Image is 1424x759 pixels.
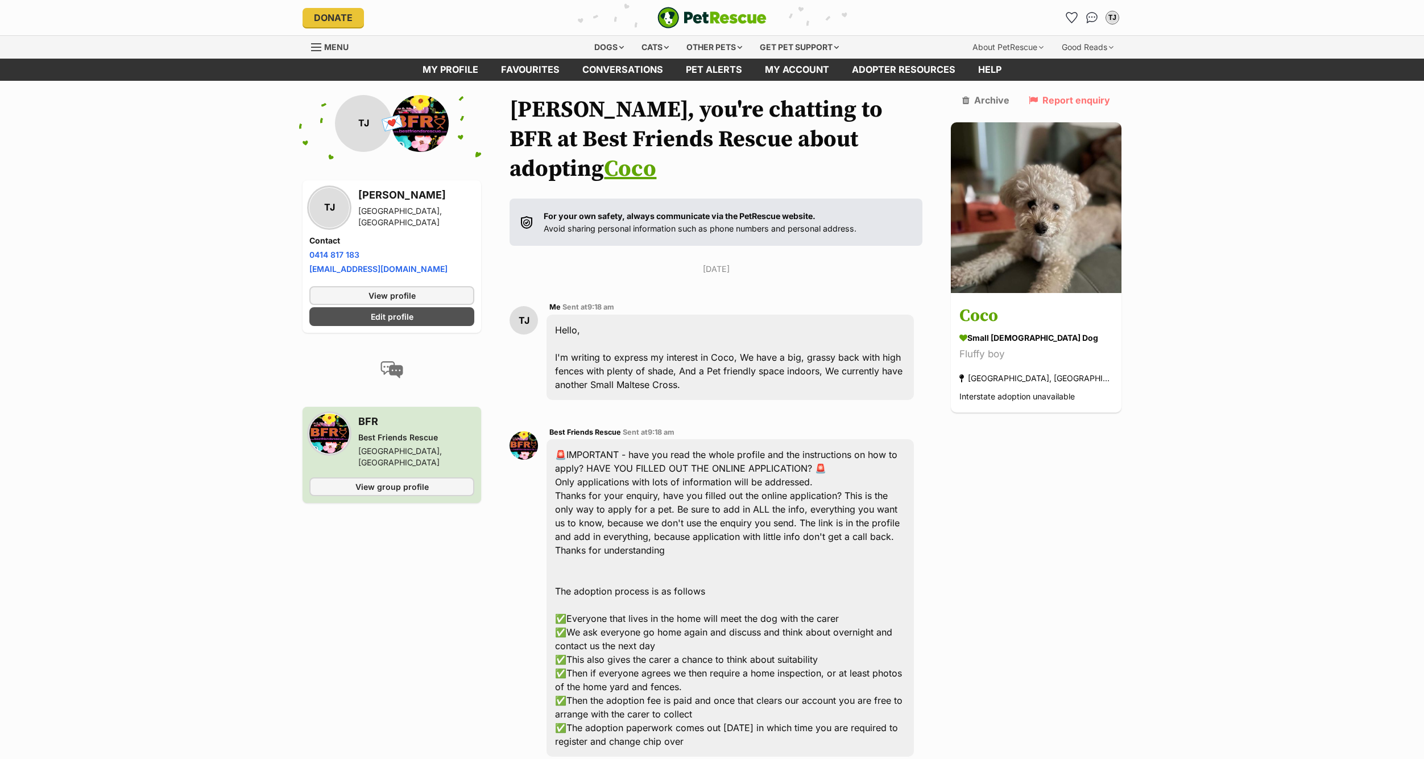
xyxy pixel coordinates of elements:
[959,391,1075,401] span: Interstate adoption unavailable
[358,445,474,468] div: [GEOGRAPHIC_DATA], [GEOGRAPHIC_DATA]
[371,311,413,323] span: Edit profile
[1062,9,1081,27] a: Favourites
[309,235,474,246] h4: Contact
[562,303,614,311] span: Sent at
[510,306,538,335] div: TJ
[959,303,1113,329] h3: Coco
[369,290,416,302] span: View profile
[648,428,674,436] span: 9:18 am
[324,42,349,52] span: Menu
[309,307,474,326] a: Edit profile
[586,36,632,59] div: Dogs
[951,122,1121,293] img: Coco
[309,264,448,274] a: [EMAIL_ADDRESS][DOMAIN_NAME]
[547,439,914,757] div: 🚨IMPORTANT - have you read the whole profile and the instructions on how to apply? HAVE YOU FILLE...
[311,36,357,56] a: Menu
[959,370,1113,386] div: [GEOGRAPHIC_DATA], [GEOGRAPHIC_DATA]
[634,36,677,59] div: Cats
[571,59,674,81] a: conversations
[309,286,474,305] a: View profile
[1086,12,1098,23] img: chat-41dd97257d64d25036548639549fe6c8038ab92f7586957e7f3b1b290dea8141.svg
[355,481,429,493] span: View group profile
[510,431,538,460] img: Best Friends Rescue profile pic
[549,428,621,436] span: Best Friends Rescue
[309,477,474,496] a: View group profile
[1054,36,1121,59] div: Good Reads
[678,36,750,59] div: Other pets
[490,59,571,81] a: Favourites
[959,346,1113,362] div: Fluffy boy
[1103,9,1121,27] button: My account
[623,428,674,436] span: Sent at
[309,250,359,259] a: 0414 817 183
[587,303,614,311] span: 9:18 am
[358,432,474,443] div: Best Friends Rescue
[309,414,349,453] img: Best Friends Rescue profile pic
[358,205,474,228] div: [GEOGRAPHIC_DATA], [GEOGRAPHIC_DATA]
[657,7,767,28] img: logo-e224e6f780fb5917bec1dbf3a21bbac754714ae5b6737aabdf751b685950b380.svg
[1083,9,1101,27] a: Conversations
[962,95,1009,105] a: Archive
[510,95,922,184] h1: [PERSON_NAME], you're chatting to BFR at Best Friends Rescue about adopting
[303,8,364,27] a: Donate
[335,95,392,152] div: TJ
[674,59,754,81] a: Pet alerts
[544,211,816,221] strong: For your own safety, always communicate via the PetRescue website.
[358,187,474,203] h3: [PERSON_NAME]
[358,414,474,430] h3: BFR
[1029,95,1110,105] a: Report enquiry
[967,59,1013,81] a: Help
[392,95,449,152] img: Best Friends Rescue profile pic
[510,263,922,275] p: [DATE]
[380,361,403,378] img: conversation-icon-4a6f8262b818ee0b60e3300018af0b2d0b884aa5de6e9bcb8d3d4eeb1a70a7c4.svg
[964,36,1052,59] div: About PetRescue
[841,59,967,81] a: Adopter resources
[544,210,856,234] p: Avoid sharing personal information such as phone numbers and personal address.
[754,59,841,81] a: My account
[752,36,847,59] div: Get pet support
[411,59,490,81] a: My profile
[959,332,1113,344] div: small [DEMOGRAPHIC_DATA] Dog
[1107,12,1118,23] div: TJ
[951,295,1121,412] a: Coco small [DEMOGRAPHIC_DATA] Dog Fluffy boy [GEOGRAPHIC_DATA], [GEOGRAPHIC_DATA] Interstate adop...
[604,155,656,183] a: Coco
[1062,9,1121,27] ul: Account quick links
[549,303,561,311] span: Me
[309,188,349,228] div: TJ
[379,111,405,135] span: 💌
[657,7,767,28] a: PetRescue
[547,315,914,400] div: Hello, I'm writing to express my interest in Coco, We have a big, grassy back with high fences wi...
